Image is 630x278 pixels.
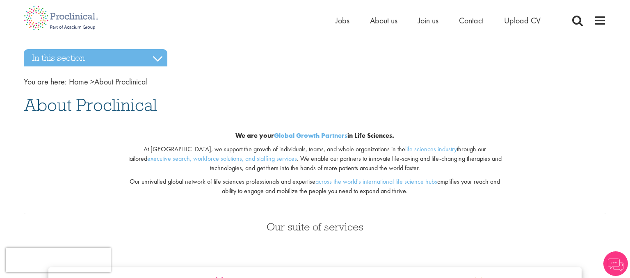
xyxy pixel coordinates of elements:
[147,154,297,163] a: executive search, workforce solutions, and staffing services
[418,15,438,26] a: Join us
[24,221,606,232] h3: Our suite of services
[370,15,397,26] a: About us
[24,94,157,116] span: About Proclinical
[235,131,394,140] b: We are your in Life Sciences.
[69,76,148,87] span: About Proclinical
[69,76,88,87] a: breadcrumb link to Home
[24,76,67,87] span: You are here:
[6,248,111,272] iframe: reCAPTCHA
[274,131,347,140] a: Global Growth Partners
[315,177,437,186] a: across the world's international life science hubs
[24,49,167,66] h3: In this section
[123,145,507,173] p: At [GEOGRAPHIC_DATA], we support the growth of individuals, teams, and whole organizations in the...
[405,145,457,153] a: life sciences industry
[123,177,507,196] p: Our unrivalled global network of life sciences professionals and expertise amplifies your reach a...
[90,76,94,87] span: >
[459,15,484,26] a: Contact
[603,251,628,276] img: Chatbot
[504,15,541,26] a: Upload CV
[336,15,349,26] a: Jobs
